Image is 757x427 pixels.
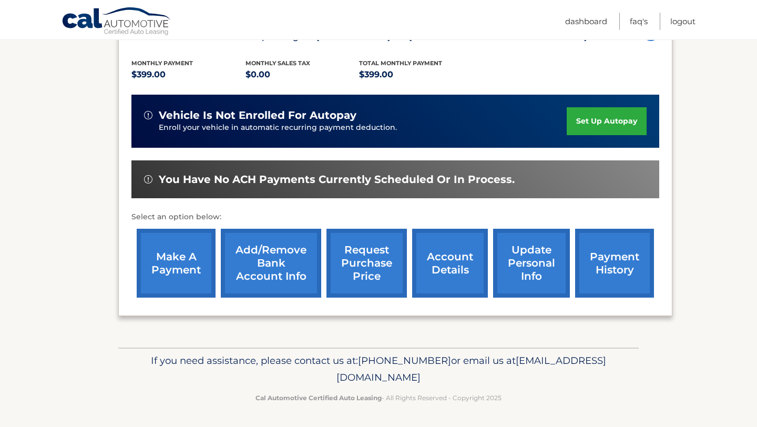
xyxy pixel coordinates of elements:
[131,67,245,82] p: $399.00
[245,67,360,82] p: $0.00
[670,13,695,30] a: Logout
[144,175,152,184] img: alert-white.svg
[245,59,310,67] span: Monthly sales Tax
[159,173,515,186] span: You have no ACH payments currently scheduled or in process.
[630,13,648,30] a: FAQ's
[575,229,654,298] a: payment history
[125,392,632,403] p: - All Rights Reserved - Copyright 2025
[221,229,321,298] a: Add/Remove bank account info
[137,229,216,298] a: make a payment
[326,229,407,298] a: request purchase price
[493,229,570,298] a: update personal info
[412,229,488,298] a: account details
[358,354,451,367] span: [PHONE_NUMBER]
[131,211,659,223] p: Select an option below:
[159,122,567,134] p: Enroll your vehicle in automatic recurring payment deduction.
[159,109,356,122] span: vehicle is not enrolled for autopay
[359,67,473,82] p: $399.00
[336,354,606,383] span: [EMAIL_ADDRESS][DOMAIN_NAME]
[125,352,632,386] p: If you need assistance, please contact us at: or email us at
[255,394,382,402] strong: Cal Automotive Certified Auto Leasing
[567,107,647,135] a: set up autopay
[131,59,193,67] span: Monthly Payment
[144,111,152,119] img: alert-white.svg
[565,13,607,30] a: Dashboard
[62,7,172,37] a: Cal Automotive
[359,59,442,67] span: Total Monthly Payment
